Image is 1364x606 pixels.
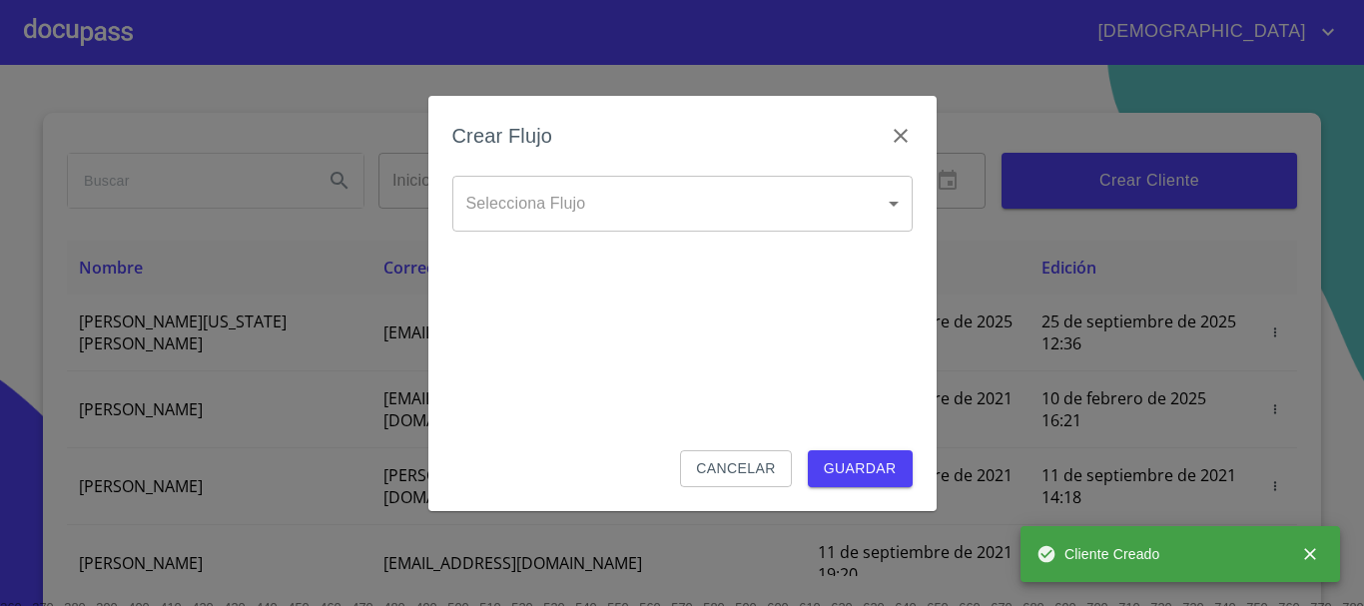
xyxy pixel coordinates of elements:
button: Guardar [808,450,913,487]
button: close [1288,532,1332,576]
div: ​ [452,176,913,232]
button: Cancelar [680,450,791,487]
span: Guardar [824,456,897,481]
h6: Crear Flujo [452,120,553,152]
span: Cliente Creado [1036,544,1160,564]
span: Cancelar [696,456,775,481]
